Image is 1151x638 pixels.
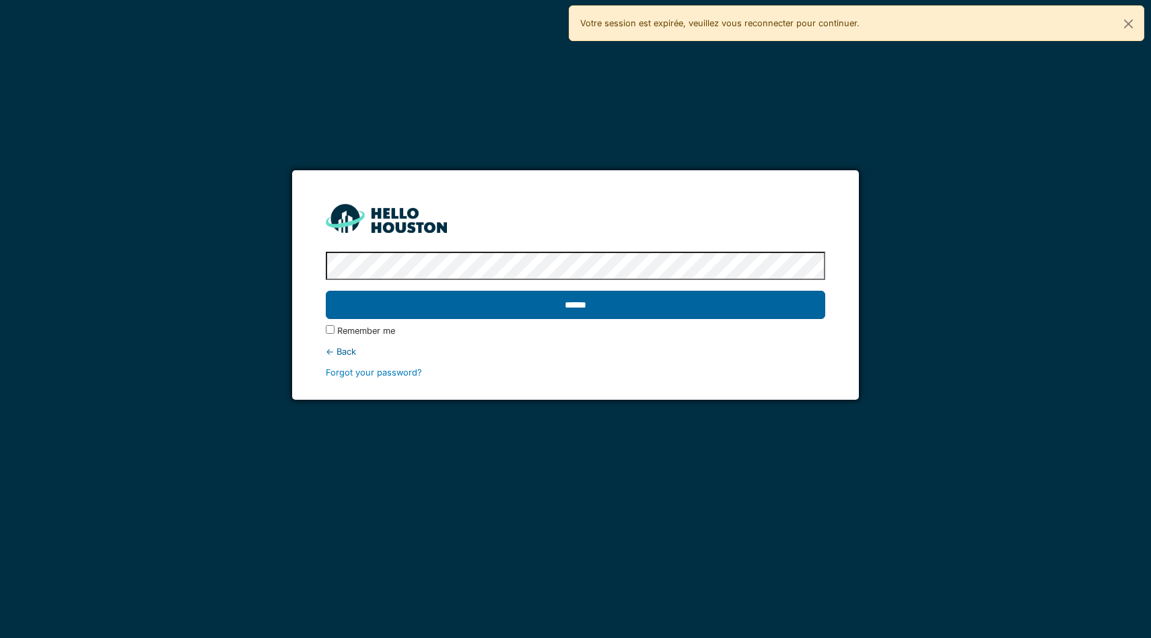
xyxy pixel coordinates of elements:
[326,204,447,233] img: HH_line-BYnF2_Hg.png
[1113,6,1144,42] button: Close
[337,324,395,337] label: Remember me
[569,5,1144,41] div: Votre session est expirée, veuillez vous reconnecter pour continuer.
[326,345,825,358] div: ← Back
[326,367,422,378] a: Forgot your password?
